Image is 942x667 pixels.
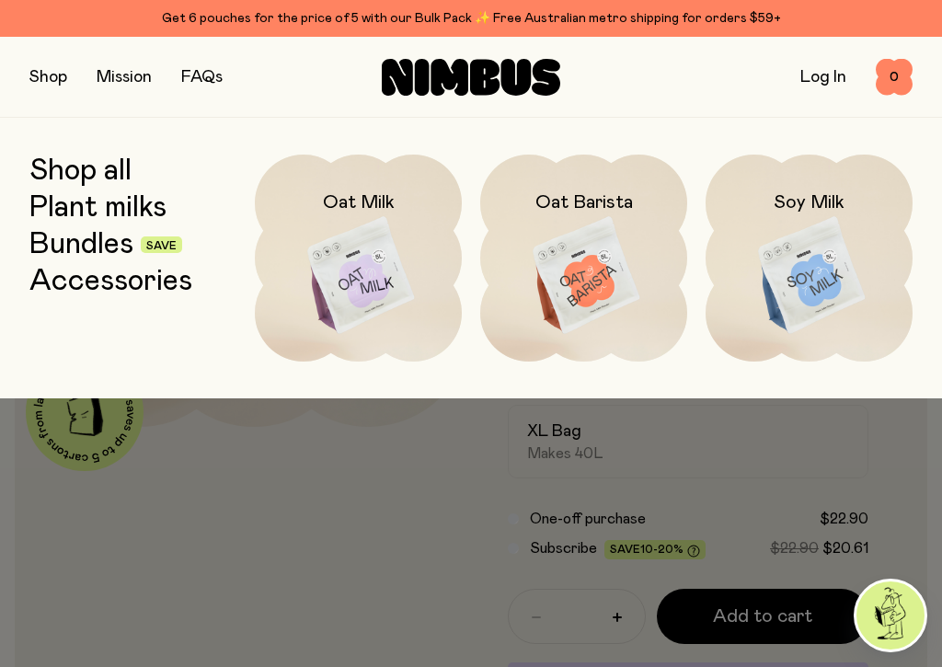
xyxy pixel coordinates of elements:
a: Shop all [29,155,132,188]
h2: Soy Milk [774,191,844,213]
h2: Oat Barista [535,191,633,213]
a: Oat Milk [255,155,462,362]
span: Save [146,240,177,251]
div: Get 6 pouches for the price of 5 with our Bulk Pack ✨ Free Australian metro shipping for orders $59+ [29,7,913,29]
a: Log In [800,69,846,86]
a: Plant milks [29,191,167,224]
a: FAQs [181,69,223,86]
a: Accessories [29,265,192,298]
img: agent [856,581,925,650]
a: Soy Milk [706,155,913,362]
h2: Oat Milk [323,191,395,213]
button: 0 [876,59,913,96]
a: Mission [97,69,152,86]
a: Bundles [29,228,133,261]
a: Oat Barista [480,155,687,362]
